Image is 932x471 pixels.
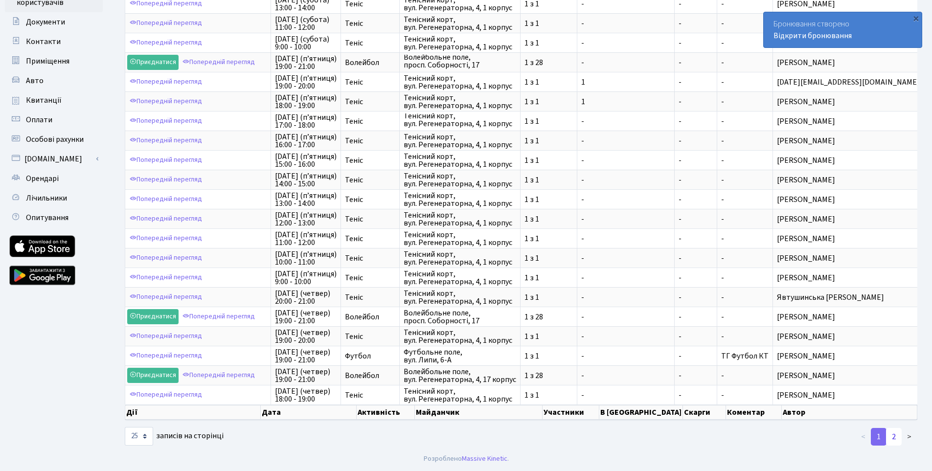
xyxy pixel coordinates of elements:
[26,212,68,223] span: Опитування
[543,405,599,420] th: Участники
[424,453,509,464] div: Розроблено .
[345,333,395,340] span: Теніс
[524,20,573,27] span: 1 з 1
[404,387,516,403] span: Тенісний корт, вул. Регенераторна, 4, 1 корпус
[777,196,920,203] span: [PERSON_NAME]
[127,387,205,403] a: Попередній перегляд
[777,215,920,223] span: [PERSON_NAME]
[524,215,573,223] span: 1 з 1
[404,309,516,325] span: Волейбольне поле, просп. Соборності, 17
[26,36,61,47] span: Контакти
[404,94,516,110] span: Тенісний корт, вул. Регенераторна, 4, 1 корпус
[275,133,337,149] span: [DATE] (п’ятниця) 16:00 - 17:00
[404,55,516,70] span: Волейбольне поле, просп. Соборності, 17
[721,155,724,166] span: -
[5,71,103,90] a: Авто
[581,20,670,27] span: -
[127,16,205,31] a: Попередній перегляд
[404,270,516,286] span: Тенісний корт, вул. Регенераторна, 4, 1 корпус
[581,372,670,380] span: -
[581,254,670,262] span: -
[524,372,573,380] span: 1 з 28
[679,254,713,262] span: -
[127,74,205,90] a: Попередній перегляд
[127,329,205,344] a: Попередній перегляд
[679,98,713,106] span: -
[127,368,179,383] a: Приєднатися
[777,176,920,184] span: [PERSON_NAME]
[5,51,103,71] a: Приміщення
[180,55,257,70] a: Попередній перегляд
[581,157,670,164] span: -
[404,153,516,168] span: Тенісний корт, вул. Регенераторна, 4, 1 корпус
[415,405,543,420] th: Майданчик
[777,59,920,67] span: [PERSON_NAME]
[524,196,573,203] span: 1 з 1
[275,250,337,266] span: [DATE] (п’ятниця) 10:00 - 11:00
[127,172,205,187] a: Попередній перегляд
[125,427,153,446] select: записів на сторінці
[275,172,337,188] span: [DATE] (п’ятниця) 14:00 - 15:00
[524,235,573,243] span: 1 з 1
[777,333,920,340] span: [PERSON_NAME]
[581,313,670,321] span: -
[679,20,713,27] span: -
[773,30,852,41] a: Відкрити бронювання
[127,55,179,70] a: Приєднатися
[26,114,52,125] span: Оплати
[462,453,507,464] a: Massive Kinetic
[721,135,724,146] span: -
[5,188,103,208] a: Лічильники
[871,428,887,446] a: 1
[524,39,573,47] span: 1 з 1
[581,352,670,360] span: -
[721,116,724,127] span: -
[683,405,726,420] th: Скарги
[679,117,713,125] span: -
[345,274,395,282] span: Теніс
[581,78,670,86] span: 1
[679,372,713,380] span: -
[404,16,516,31] span: Тенісний корт, вул. Регенераторна, 4, 1 корпус
[275,387,337,403] span: [DATE] (четвер) 18:00 - 19:00
[345,117,395,125] span: Теніс
[721,351,769,361] span: ТГ Футбол КТ
[275,74,337,90] span: [DATE] (п’ятниця) 19:00 - 20:00
[581,117,670,125] span: -
[404,231,516,247] span: Тенісний корт, вул. Регенераторна, 4, 1 корпус
[524,59,573,67] span: 1 з 28
[679,78,713,86] span: -
[886,428,902,446] a: 2
[5,32,103,51] a: Контакти
[404,35,516,51] span: Тенісний корт, вул. Регенераторна, 4, 1 корпус
[127,290,205,305] a: Попередній перегляд
[125,427,224,446] label: записів на сторінці
[404,348,516,364] span: Футбольне поле, вул. Липи, 6-А
[721,38,724,48] span: -
[581,274,670,282] span: -
[404,133,516,149] span: Тенісний корт, вул. Регенераторна, 4, 1 корпус
[345,372,395,380] span: Волейбол
[581,59,670,67] span: -
[524,157,573,164] span: 1 з 1
[524,352,573,360] span: 1 з 1
[345,235,395,243] span: Теніс
[581,235,670,243] span: -
[777,313,920,321] span: [PERSON_NAME]
[581,215,670,223] span: -
[524,137,573,145] span: 1 з 1
[127,231,205,246] a: Попередній перегляд
[581,137,670,145] span: -
[679,352,713,360] span: -
[275,113,337,129] span: [DATE] (п’ятниця) 17:00 - 18:00
[180,309,257,324] a: Попередній перегляд
[581,39,670,47] span: -
[726,405,782,420] th: Коментар
[26,95,62,106] span: Квитанції
[5,208,103,227] a: Опитування
[581,196,670,203] span: -
[345,39,395,47] span: Теніс
[127,133,205,148] a: Попередній перегляд
[127,211,205,226] a: Попередній перегляд
[679,313,713,321] span: -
